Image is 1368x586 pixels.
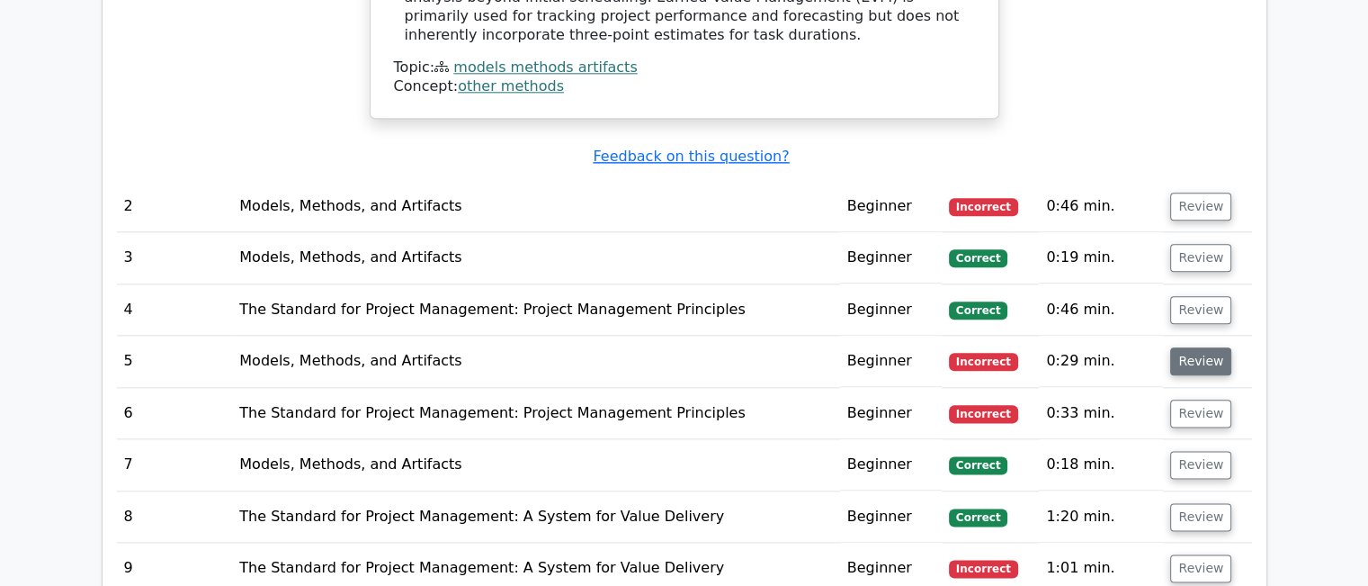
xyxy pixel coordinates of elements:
[394,77,975,96] div: Concept:
[394,59,975,77] div: Topic:
[117,284,233,336] td: 4
[949,302,1007,320] span: Correct
[949,509,1007,527] span: Correct
[232,491,839,543] td: The Standard for Project Management: A System for Value Delivery
[840,388,942,439] td: Beginner
[117,336,233,387] td: 5
[593,148,789,165] a: Feedback on this question?
[453,59,637,76] a: models methods artifacts
[1170,347,1231,375] button: Review
[1039,491,1163,543] td: 1:20 min.
[232,388,839,439] td: The Standard for Project Management: Project Management Principles
[117,491,233,543] td: 8
[117,181,233,232] td: 2
[458,77,564,95] a: other methods
[1039,336,1163,387] td: 0:29 min.
[1170,503,1231,531] button: Review
[840,181,942,232] td: Beginner
[232,336,839,387] td: Models, Methods, and Artifacts
[840,284,942,336] td: Beginner
[949,560,1018,578] span: Incorrect
[949,353,1018,371] span: Incorrect
[1039,284,1163,336] td: 0:46 min.
[117,388,233,439] td: 6
[1039,439,1163,491] td: 0:18 min.
[949,198,1018,216] span: Incorrect
[840,232,942,284] td: Beginner
[1170,451,1231,479] button: Review
[232,181,839,232] td: Models, Methods, and Artifacts
[1170,554,1231,582] button: Review
[117,439,233,491] td: 7
[1039,232,1163,284] td: 0:19 min.
[949,456,1007,474] span: Correct
[232,232,839,284] td: Models, Methods, and Artifacts
[232,439,839,491] td: Models, Methods, and Artifacts
[1170,244,1231,272] button: Review
[117,232,233,284] td: 3
[840,439,942,491] td: Beginner
[840,336,942,387] td: Beginner
[949,405,1018,423] span: Incorrect
[949,249,1007,267] span: Correct
[1170,296,1231,324] button: Review
[232,284,839,336] td: The Standard for Project Management: Project Management Principles
[840,491,942,543] td: Beginner
[1170,400,1231,428] button: Review
[1039,388,1163,439] td: 0:33 min.
[1039,181,1163,232] td: 0:46 min.
[1170,193,1231,221] button: Review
